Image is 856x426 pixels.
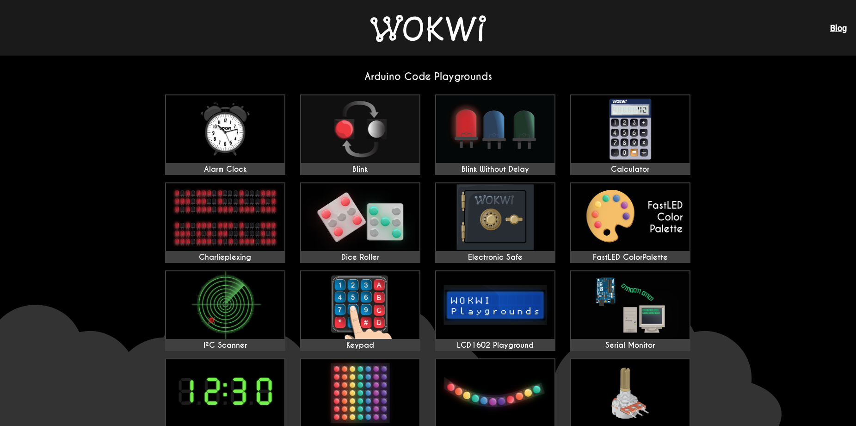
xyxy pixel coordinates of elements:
div: Alarm Clock [166,165,284,174]
a: Alarm Clock [165,94,285,175]
img: Charlieplexing [166,183,284,251]
a: Electronic Safe [435,182,555,263]
div: Keypad [301,341,419,350]
a: LCD1602 Playground [435,270,555,351]
a: Dice Roller [300,182,420,263]
div: Blink [301,165,419,174]
img: FastLED ColorPalette [571,183,690,251]
img: Keypad [301,271,419,339]
img: Calculator [571,95,690,163]
div: Blink Without Delay [436,165,554,174]
img: Alarm Clock [166,95,284,163]
img: Wokwi [370,15,486,42]
a: Charlieplexing [165,182,285,263]
a: FastLED ColorPalette [570,182,690,263]
a: I²C Scanner [165,270,285,351]
div: Calculator [571,165,690,174]
div: Charlieplexing [166,253,284,262]
div: Electronic Safe [436,253,554,262]
img: Dice Roller [301,183,419,251]
a: Blink [300,94,420,175]
a: Keypad [300,270,420,351]
div: I²C Scanner [166,341,284,350]
div: Dice Roller [301,253,419,262]
div: FastLED ColorPalette [571,253,690,262]
div: LCD1602 Playground [436,341,554,350]
h2: Arduino Code Playgrounds [158,70,699,83]
div: Serial Monitor [571,341,690,350]
img: Serial Monitor [571,271,690,339]
img: Blink [301,95,419,163]
img: Electronic Safe [436,183,554,251]
img: I²C Scanner [166,271,284,339]
img: Blink Without Delay [436,95,554,163]
a: Blink Without Delay [435,94,555,175]
a: Calculator [570,94,690,175]
a: Serial Monitor [570,270,690,351]
img: LCD1602 Playground [436,271,554,339]
a: Blog [830,23,847,33]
